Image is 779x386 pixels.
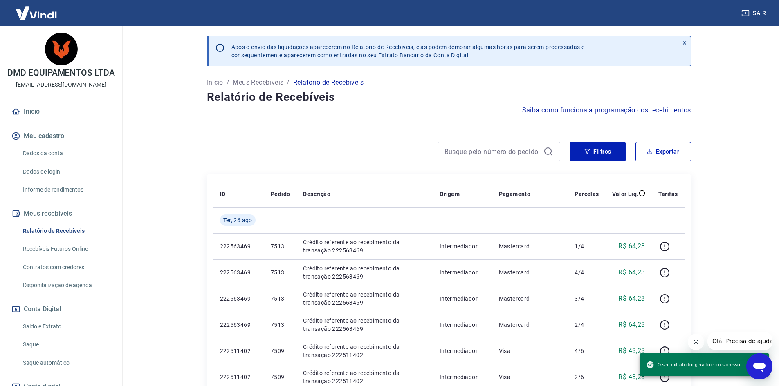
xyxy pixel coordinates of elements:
[440,268,486,277] p: Intermediador
[20,163,112,180] a: Dados de login
[287,78,290,87] p: /
[10,103,112,120] a: Início
[271,295,290,303] p: 7513
[440,190,460,198] p: Origem
[233,78,283,87] a: Meus Recebíveis
[746,353,772,379] iframe: Botão para abrir a janela de mensagens
[220,242,258,250] p: 222563469
[618,372,645,382] p: R$ 43,23
[618,320,645,330] p: R$ 64,23
[207,89,691,105] h4: Relatório de Recebíveis
[220,347,258,355] p: 222511402
[618,268,645,277] p: R$ 64,23
[271,347,290,355] p: 7509
[646,361,741,369] span: O seu extrato foi gerado com sucesso!
[522,105,691,115] a: Saiba como funciona a programação dos recebimentos
[499,190,531,198] p: Pagamento
[575,295,599,303] p: 3/4
[293,78,364,87] p: Relatório de Recebíveis
[570,142,626,161] button: Filtros
[499,321,562,329] p: Mastercard
[231,43,585,59] p: Após o envio das liquidações aparecerem no Relatório de Recebíveis, elas podem demorar algumas ho...
[10,300,112,318] button: Conta Digital
[220,295,258,303] p: 222563469
[5,6,69,12] span: Olá! Precisa de ajuda?
[7,69,115,77] p: DMD EQUIPAMENTOS LTDA
[575,321,599,329] p: 2/4
[440,347,486,355] p: Intermediador
[20,318,112,335] a: Saldo e Extrato
[575,347,599,355] p: 4/6
[499,347,562,355] p: Visa
[20,241,112,257] a: Recebíveis Futuros Online
[10,0,63,25] img: Vindi
[618,241,645,251] p: R$ 64,23
[271,242,290,250] p: 7513
[220,268,258,277] p: 222563469
[303,238,426,254] p: Crédito referente ao recebimento da transação 222563469
[10,127,112,145] button: Meu cadastro
[220,373,258,381] p: 222511402
[271,373,290,381] p: 7509
[20,336,112,353] a: Saque
[618,346,645,356] p: R$ 43,23
[440,295,486,303] p: Intermediador
[303,290,426,307] p: Crédito referente ao recebimento da transação 222563469
[220,190,226,198] p: ID
[688,334,704,350] iframe: Fechar mensagem
[45,33,78,65] img: c05372d4-3466-474d-a193-cf8ef39b4877.jpeg
[271,321,290,329] p: 7513
[445,145,540,158] input: Busque pelo número do pedido
[499,295,562,303] p: Mastercard
[303,369,426,385] p: Crédito referente ao recebimento da transação 222511402
[575,373,599,381] p: 2/6
[20,145,112,162] a: Dados da conta
[618,294,645,303] p: R$ 64,23
[499,373,562,381] p: Visa
[220,321,258,329] p: 222563469
[499,268,562,277] p: Mastercard
[16,80,106,89] p: [EMAIL_ADDRESS][DOMAIN_NAME]
[10,205,112,223] button: Meus recebíveis
[440,242,486,250] p: Intermediador
[223,216,252,224] span: Ter, 26 ago
[440,373,486,381] p: Intermediador
[227,78,229,87] p: /
[20,259,112,276] a: Contratos com credores
[271,268,290,277] p: 7513
[303,264,426,281] p: Crédito referente ao recebimento da transação 222563469
[303,343,426,359] p: Crédito referente ao recebimento da transação 222511402
[303,317,426,333] p: Crédito referente ao recebimento da transação 222563469
[20,277,112,294] a: Disponibilização de agenda
[612,190,639,198] p: Valor Líq.
[575,190,599,198] p: Parcelas
[207,78,223,87] a: Início
[707,332,772,350] iframe: Mensagem da empresa
[271,190,290,198] p: Pedido
[499,242,562,250] p: Mastercard
[658,190,678,198] p: Tarifas
[440,321,486,329] p: Intermediador
[303,190,330,198] p: Descrição
[20,355,112,371] a: Saque automático
[740,6,769,21] button: Sair
[20,223,112,239] a: Relatório de Recebíveis
[575,242,599,250] p: 1/4
[635,142,691,161] button: Exportar
[575,268,599,277] p: 4/4
[20,181,112,198] a: Informe de rendimentos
